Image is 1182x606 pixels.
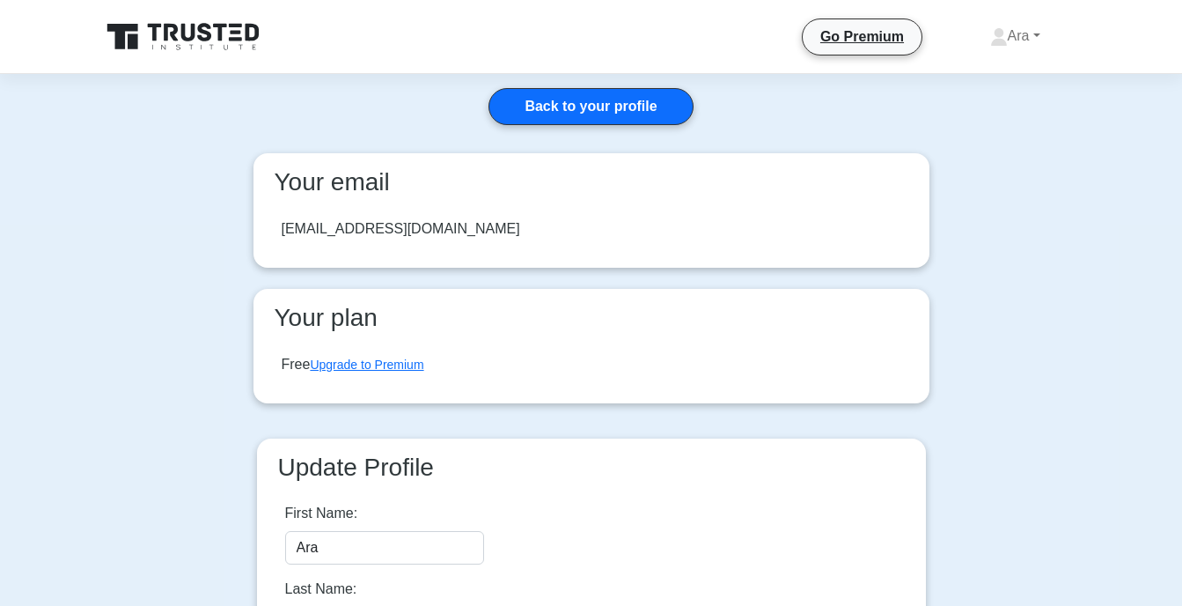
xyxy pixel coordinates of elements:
label: First Name: [285,503,358,524]
h3: Update Profile [271,453,912,483]
div: Free [282,354,424,375]
a: Go Premium [810,26,914,48]
h3: Your email [268,167,915,197]
a: Back to your profile [488,88,693,125]
label: Last Name: [285,579,357,600]
a: Ara [948,18,1083,54]
a: Upgrade to Premium [310,358,423,372]
div: [EMAIL_ADDRESS][DOMAIN_NAME] [282,218,520,240]
h3: Your plan [268,303,915,333]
